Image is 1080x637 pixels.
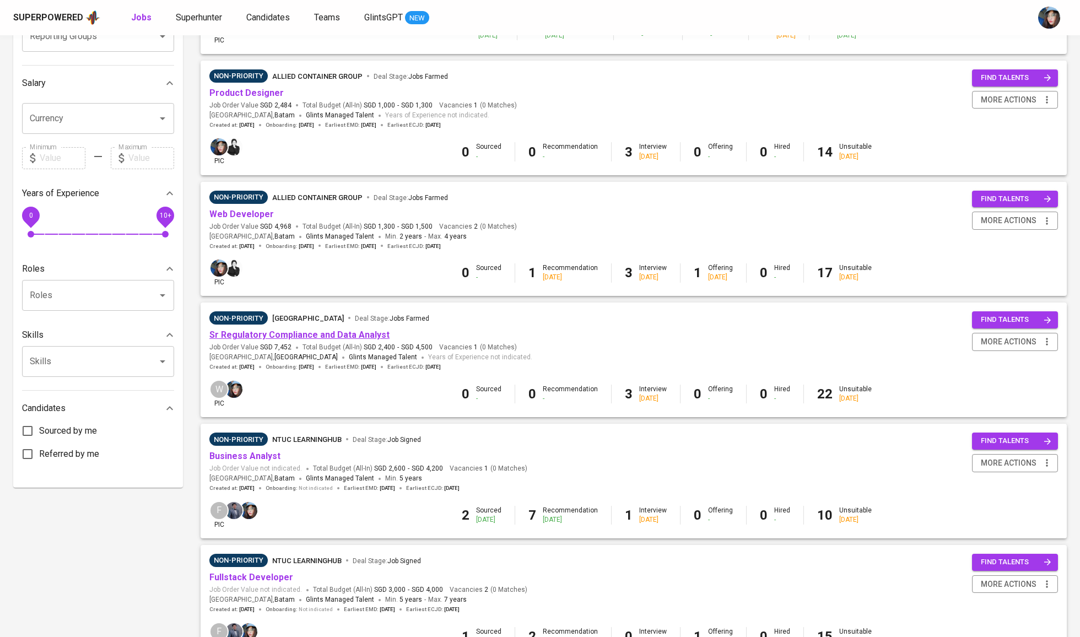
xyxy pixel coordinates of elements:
div: [DATE] [776,31,796,40]
div: Sourced [476,142,501,161]
span: more actions [981,335,1036,349]
span: Onboarding : [266,121,314,129]
div: Roles [22,258,174,280]
a: Jobs [131,11,154,25]
span: Earliest EMD : [325,363,376,371]
img: jhon@glints.com [225,502,242,519]
div: Recommendation [543,142,598,161]
span: NTUC LearningHub [272,557,342,565]
span: [DATE] [380,484,395,492]
div: - [476,394,501,403]
div: pic [209,380,229,408]
span: 4 years [444,233,467,240]
span: Jobs Farmed [408,73,448,80]
div: Offering [708,263,733,282]
a: Candidates [246,11,292,25]
span: find talents [981,193,1051,206]
b: 3 [464,23,472,39]
b: 3 [625,386,633,402]
img: diazagista@glints.com [1038,7,1060,29]
span: Earliest ECJD : [406,484,460,492]
a: Sr Regulatory Compliance and Data Analyst [209,330,390,340]
span: [GEOGRAPHIC_DATA] , [209,231,295,242]
span: SGD 4,200 [412,464,443,473]
span: Batam [274,110,295,121]
span: Deal Stage : [374,73,448,80]
span: Max. [428,233,467,240]
div: Unsuitable [839,385,872,403]
span: Glints Managed Talent [306,111,374,119]
span: Total Budget (All-In) [303,101,433,110]
span: Earliest EMD : [344,606,395,613]
span: Deal Stage : [353,436,421,444]
b: 2 [762,23,770,39]
span: Total Budget (All-In) [303,343,433,352]
b: 1 [823,23,830,39]
div: Interview [639,263,667,282]
b: 3 [625,144,633,160]
span: 7 years [444,596,467,603]
button: Open [155,288,170,303]
img: diazagista@glints.com [240,502,257,519]
div: - [774,515,790,525]
b: 22 [817,386,833,402]
div: [DATE] [708,273,733,282]
span: Teams [314,12,340,23]
div: Unsuitable [839,263,872,282]
span: find talents [981,435,1051,447]
div: - [708,394,733,403]
b: 1 [625,508,633,523]
span: Glints Managed Talent [306,474,374,482]
div: [DATE] [839,515,872,525]
a: Superpoweredapp logo [13,9,100,26]
span: Years of Experience not indicated. [428,352,532,363]
input: Value [40,147,85,169]
span: SGD 7,452 [260,343,291,352]
div: W [209,380,229,399]
b: 4 [531,23,538,39]
span: [DATE] [361,363,376,371]
span: Job Signed [387,557,421,565]
button: Open [155,354,170,369]
span: Referred by me [39,447,99,461]
span: [DATE] [299,242,314,250]
div: Hired [774,263,790,282]
div: [DATE] [639,152,667,161]
div: Hired [774,385,790,403]
span: 1 [472,343,478,352]
div: [DATE] [478,31,504,40]
span: Candidates [246,12,290,23]
div: Sourced [476,385,501,403]
span: [DATE] [239,121,255,129]
div: Sourced [476,506,501,525]
span: Vacancies ( 0 Matches ) [450,585,527,595]
span: SGD 1,000 [364,101,395,110]
b: 0 [627,23,635,39]
span: 10+ [159,211,171,219]
div: Sufficient Talents in Pipeline [209,554,268,567]
span: find talents [981,556,1051,569]
span: Min. [385,474,422,482]
span: Glints Managed Talent [306,596,374,603]
span: Job Order Value not indicated. [209,464,302,473]
span: [DATE] [239,363,255,371]
div: Skills [22,324,174,346]
div: pic [209,258,229,287]
span: Batam [274,231,295,242]
b: 0 [760,386,768,402]
span: Total Budget (All-In) [313,585,443,595]
img: medwi@glints.com [225,138,242,155]
b: 1 [694,265,701,280]
span: Non-Priority [209,434,268,445]
span: [DATE] [239,242,255,250]
span: 2 years [399,233,422,240]
span: Min. [385,596,422,603]
span: [DATE] [361,121,376,129]
span: Created at : [209,484,255,492]
span: NTUC LearningHub [272,435,342,444]
b: 10 [817,508,833,523]
span: [GEOGRAPHIC_DATA] [272,314,344,322]
span: SGD 3,000 [374,585,406,595]
b: 0 [760,508,768,523]
span: Earliest EMD : [344,484,395,492]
